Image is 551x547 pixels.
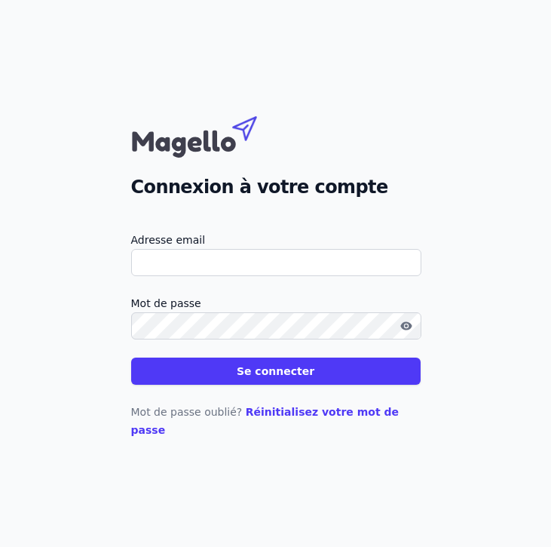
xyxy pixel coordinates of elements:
[131,406,399,436] a: Réinitialisez votre mot de passe
[131,403,421,439] p: Mot de passe oublié?
[131,358,421,385] button: Se connecter
[131,231,421,249] label: Adresse email
[131,294,421,312] label: Mot de passe
[131,174,421,201] h2: Connexion à votre compte
[131,109,289,161] img: Magello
